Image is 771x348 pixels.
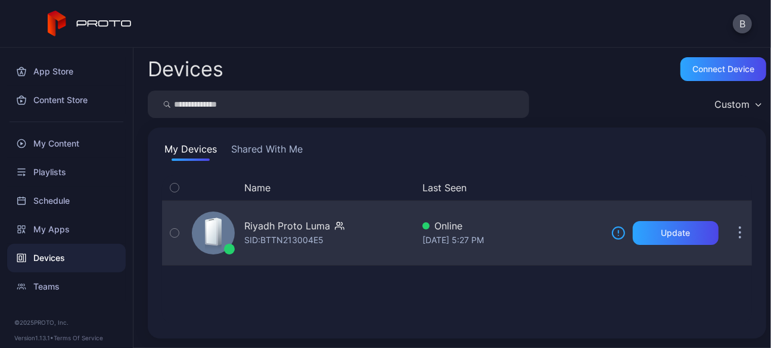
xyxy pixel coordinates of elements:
[422,181,597,195] button: Last Seen
[162,142,219,161] button: My Devices
[7,187,126,215] a: Schedule
[54,334,103,341] a: Terms Of Service
[244,233,324,247] div: SID: BTTN213004E5
[661,228,691,238] div: Update
[422,219,602,233] div: Online
[7,244,126,272] a: Devices
[244,181,271,195] button: Name
[708,91,766,118] button: Custom
[692,64,754,74] div: Connect device
[244,219,330,233] div: Riyadh Proto Luma
[7,215,126,244] a: My Apps
[148,58,223,80] h2: Devices
[14,318,119,327] div: © 2025 PROTO, Inc.
[7,272,126,301] a: Teams
[633,221,719,245] button: Update
[607,181,714,195] div: Update Device
[7,86,126,114] a: Content Store
[14,334,54,341] span: Version 1.13.1 •
[7,129,126,158] a: My Content
[422,233,602,247] div: [DATE] 5:27 PM
[733,14,752,33] button: B
[728,181,752,195] div: Options
[680,57,766,81] button: Connect device
[7,57,126,86] a: App Store
[229,142,305,161] button: Shared With Me
[7,158,126,187] a: Playlists
[714,98,750,110] div: Custom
